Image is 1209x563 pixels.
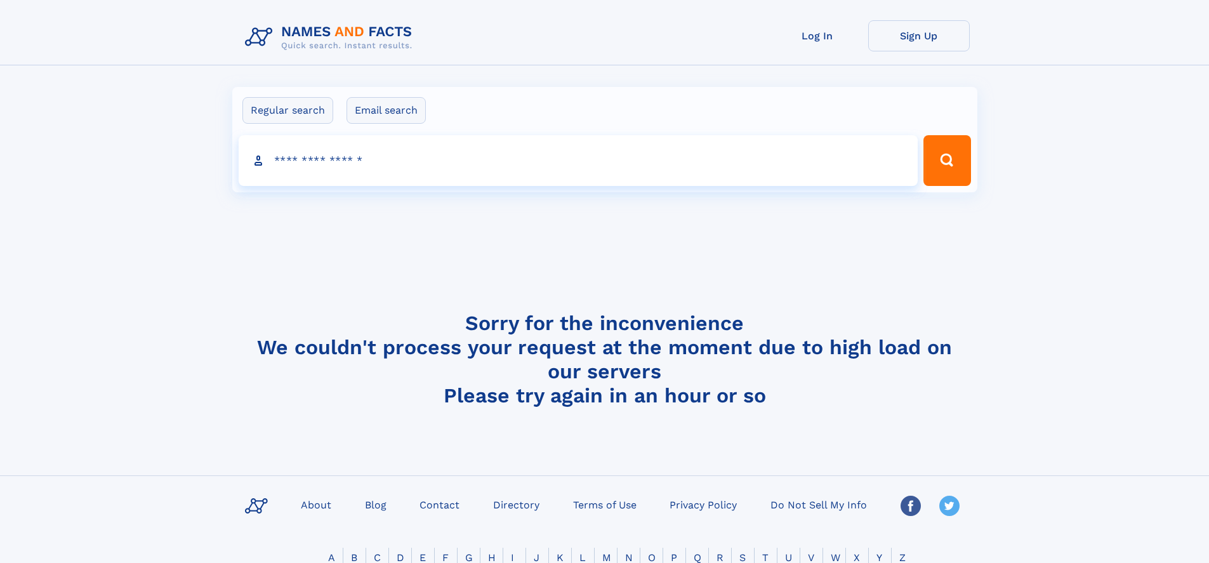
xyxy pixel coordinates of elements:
button: Search Button [923,135,970,186]
a: Do Not Sell My Info [765,495,872,513]
a: Log In [767,20,868,51]
a: About [296,495,336,513]
a: Contact [414,495,465,513]
a: Blog [360,495,392,513]
label: Regular search [242,97,333,124]
input: search input [239,135,918,186]
img: Logo Names and Facts [240,20,423,55]
a: Privacy Policy [664,495,742,513]
h4: Sorry for the inconvenience We couldn't process your request at the moment due to high load on ou... [240,311,970,407]
img: Facebook [901,496,921,516]
a: Sign Up [868,20,970,51]
label: Email search [347,97,426,124]
img: Twitter [939,496,960,516]
a: Terms of Use [568,495,642,513]
a: Directory [488,495,545,513]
